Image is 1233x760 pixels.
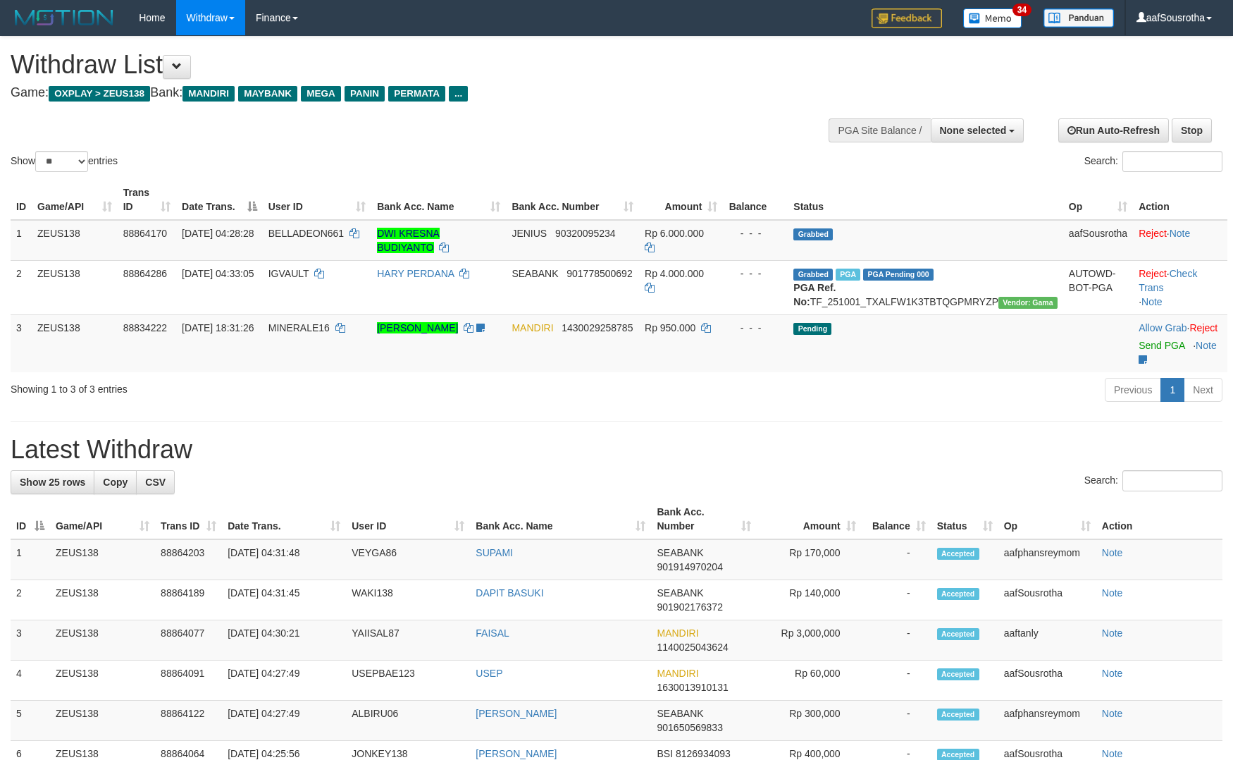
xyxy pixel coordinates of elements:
[729,321,782,335] div: - - -
[1102,708,1123,719] a: Note
[222,620,346,661] td: [DATE] 04:30:21
[1063,260,1133,314] td: AUTOWD-BOT-PGA
[371,180,506,220] th: Bank Acc. Name: activate to sort column ascending
[263,180,371,220] th: User ID: activate to sort column ascending
[155,661,222,701] td: 88864091
[1139,322,1186,333] a: Allow Grab
[155,620,222,661] td: 88864077
[20,477,85,488] span: Show 25 rows
[32,220,118,261] td: ZEUS138
[123,322,167,333] span: 88834222
[449,86,468,102] span: ...
[1058,118,1169,142] a: Run Auto-Refresh
[136,470,175,494] a: CSV
[222,661,346,701] td: [DATE] 04:27:49
[11,470,94,494] a: Show 25 rows
[123,228,167,239] span: 88864170
[155,539,222,580] td: 88864203
[50,499,155,539] th: Game/API: activate to sort column ascending
[931,118,1024,142] button: None selected
[645,228,704,239] span: Rp 6.000.000
[11,86,808,100] h4: Game: Bank:
[346,661,470,701] td: USEPBAE123
[566,268,632,279] span: Copy 901778500692 to clipboard
[1043,8,1114,27] img: panduan.png
[182,268,254,279] span: [DATE] 04:33:05
[11,376,503,396] div: Showing 1 to 3 of 3 entries
[657,627,698,639] span: MANDIRI
[1190,322,1218,333] a: Reject
[1122,470,1222,491] input: Search:
[50,661,155,701] td: ZEUS138
[388,86,445,102] span: PERMATA
[836,269,860,281] span: Marked by aaftrukkakada
[377,268,454,279] a: HARY PERDANA
[862,620,931,661] td: -
[651,499,756,539] th: Bank Acc. Number: activate to sort column ascending
[1102,627,1123,639] a: Note
[1102,748,1123,759] a: Note
[377,228,440,253] a: DWI KRESNA BUDIYANTO
[862,701,931,741] td: -
[657,547,703,558] span: SEABANK
[998,580,1096,620] td: aafSousrotha
[1102,587,1123,599] a: Note
[155,499,222,539] th: Trans ID: activate to sort column ascending
[32,260,118,314] td: ZEUS138
[872,8,942,28] img: Feedback.jpg
[862,580,931,620] td: -
[757,701,862,741] td: Rp 300,000
[11,7,118,28] img: MOTION_logo.png
[238,86,297,102] span: MAYBANK
[793,228,833,240] span: Grabbed
[182,86,235,102] span: MANDIRI
[562,322,633,333] span: Copy 1430029258785 to clipboard
[512,268,558,279] span: SEABANK
[476,627,509,639] a: FAISAL
[1063,180,1133,220] th: Op: activate to sort column ascending
[998,620,1096,661] td: aaftanly
[1160,378,1184,402] a: 1
[155,701,222,741] td: 88864122
[729,266,782,281] div: - - -
[50,539,155,580] td: ZEUS138
[1139,268,1197,293] a: Check Trans
[301,86,341,102] span: MEGA
[145,477,166,488] span: CSV
[862,539,931,580] td: -
[11,260,32,314] td: 2
[11,499,50,539] th: ID: activate to sort column descending
[657,708,703,719] span: SEABANK
[963,8,1022,28] img: Button%20Memo.svg
[676,748,731,759] span: Copy 8126934093 to clipboard
[11,151,118,172] label: Show entries
[345,86,385,102] span: PANIN
[788,180,1063,220] th: Status
[346,580,470,620] td: WAKI138
[657,748,673,759] span: BSI
[476,587,543,599] a: DAPIT BASUKI
[937,588,979,600] span: Accepted
[50,580,155,620] td: ZEUS138
[1133,260,1227,314] td: · ·
[1084,151,1222,172] label: Search:
[862,499,931,539] th: Balance: activate to sort column ascending
[346,499,470,539] th: User ID: activate to sort column ascending
[757,580,862,620] td: Rp 140,000
[862,661,931,701] td: -
[268,268,309,279] span: IGVAULT
[103,477,128,488] span: Copy
[657,682,728,693] span: Copy 1630013910131 to clipboard
[11,661,50,701] td: 4
[346,539,470,580] td: VEYGA86
[829,118,930,142] div: PGA Site Balance /
[1196,340,1217,351] a: Note
[1133,220,1227,261] td: ·
[346,701,470,741] td: ALBIRU06
[788,260,1063,314] td: TF_251001_TXALFW1K3TBTQGPMRYZP
[863,269,934,281] span: PGA Pending
[222,499,346,539] th: Date Trans.: activate to sort column ascending
[937,709,979,721] span: Accepted
[998,539,1096,580] td: aafphansreymom
[222,580,346,620] td: [DATE] 04:31:45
